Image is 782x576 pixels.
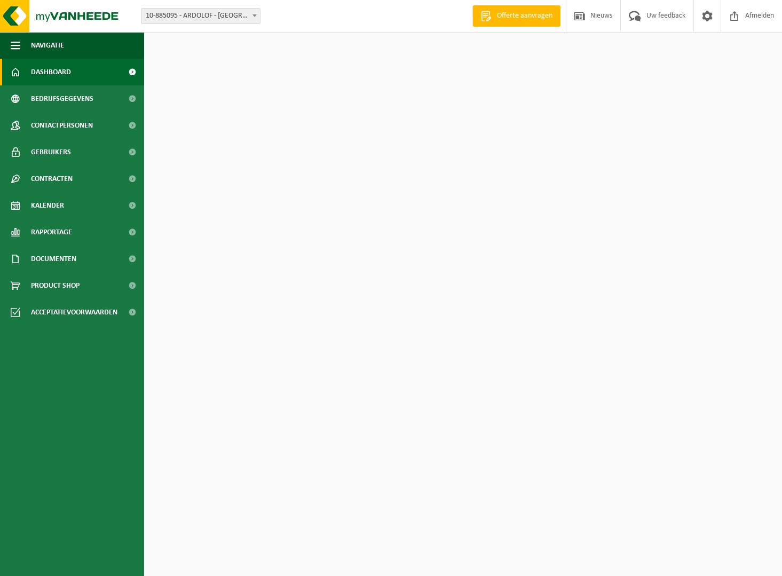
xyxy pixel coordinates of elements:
span: Documenten [31,246,76,272]
a: Offerte aanvragen [472,5,560,27]
span: 10-885095 - ARDOLOF - ARDOOIE [141,8,260,24]
span: 10-885095 - ARDOLOF - ARDOOIE [141,9,260,23]
span: Navigatie [31,32,64,59]
span: Kalender [31,192,64,219]
span: Contactpersonen [31,112,93,139]
span: Dashboard [31,59,71,85]
span: Gebruikers [31,139,71,165]
span: Bedrijfsgegevens [31,85,93,112]
span: Contracten [31,165,73,192]
span: Acceptatievoorwaarden [31,299,117,326]
span: Product Shop [31,272,80,299]
span: Rapportage [31,219,72,246]
span: Offerte aanvragen [494,11,555,21]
